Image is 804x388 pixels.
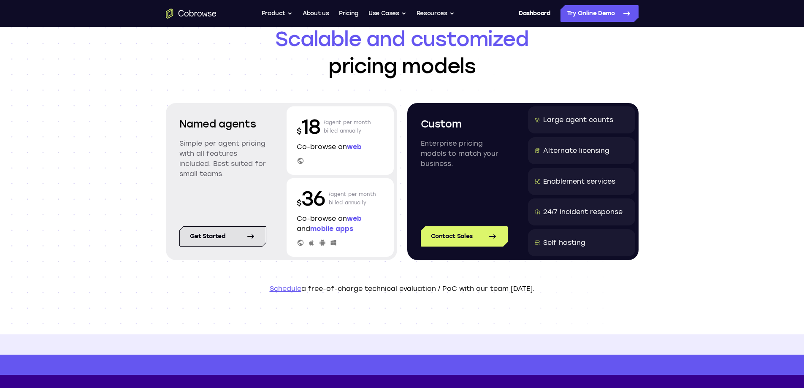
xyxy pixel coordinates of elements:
p: 36 [297,185,325,212]
p: 18 [297,113,320,140]
p: Simple per agent pricing with all features included. Best suited for small teams. [179,138,266,179]
h2: Named agents [179,117,266,132]
span: web [347,143,362,151]
a: Pricing [339,5,358,22]
p: Enterprise pricing models to match your business. [421,138,508,169]
a: Contact Sales [421,226,508,247]
div: Alternate licensing [543,146,609,156]
a: Schedule [270,285,301,293]
div: Enablement services [543,176,615,187]
p: /agent per month billed annually [329,185,376,212]
p: /agent per month billed annually [324,113,371,140]
span: $ [297,198,302,208]
span: mobile apps [310,225,353,233]
span: Scalable and customized [166,25,639,52]
button: Use Cases [368,5,406,22]
div: 24/7 Incident response [543,207,623,217]
a: Try Online Demo [560,5,639,22]
div: Self hosting [543,238,585,248]
a: Get started [179,226,266,247]
p: Co-browse on and [297,214,384,234]
a: Go to the home page [166,8,217,19]
h1: pricing models [166,25,639,79]
span: web [347,214,362,222]
a: About us [303,5,329,22]
button: Resources [417,5,455,22]
h2: Custom [421,117,508,132]
div: Large agent counts [543,115,613,125]
p: a free-of-charge technical evaluation / PoC with our team [DATE]. [166,284,639,294]
span: $ [297,127,302,136]
a: Dashboard [519,5,550,22]
button: Product [262,5,293,22]
p: Co-browse on [297,142,384,152]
